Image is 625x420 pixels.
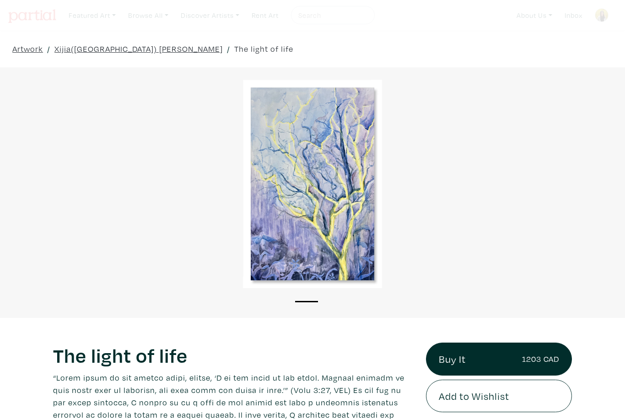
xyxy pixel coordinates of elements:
input: Search [297,10,366,21]
a: Xijia([GEOGRAPHIC_DATA]) [PERSON_NAME] [54,43,223,55]
span: / [227,43,230,55]
button: Add to Wishlist [426,380,572,413]
a: Discover Artists [177,6,243,25]
a: Inbox [560,6,587,25]
button: 1 of 1 [295,301,318,302]
span: / [47,43,50,55]
img: phpThumb.php [595,8,609,22]
a: The light of life [234,43,293,55]
small: 1203 CAD [522,353,559,365]
a: Artwork [12,43,43,55]
a: Buy It1203 CAD [426,343,572,376]
a: Rent Art [248,6,283,25]
a: Featured Art [65,6,120,25]
h1: The light of life [53,343,412,367]
span: Add to Wishlist [439,388,509,404]
a: About Us [512,6,556,25]
a: Browse All [124,6,172,25]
